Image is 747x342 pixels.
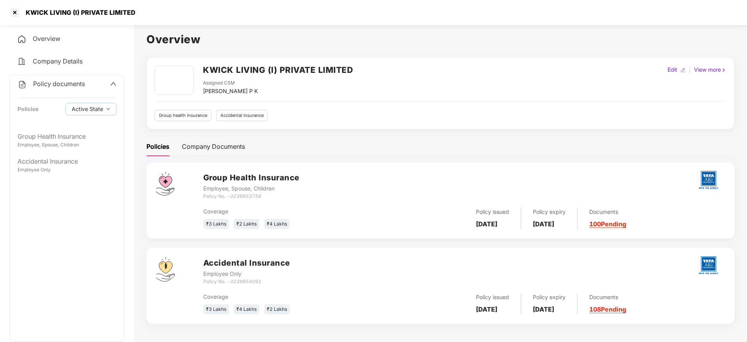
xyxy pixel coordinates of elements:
[18,132,116,141] div: Group Health Insurance
[156,172,174,196] img: svg+xml;base64,PHN2ZyB4bWxucz0iaHR0cDovL3d3dy53My5vcmcvMjAwMC9zdmciIHdpZHRoPSI0Ny43MTQiIGhlaWdodD...
[533,208,566,216] div: Policy expiry
[234,219,259,229] div: ₹2 Lakhs
[589,220,626,228] a: 100 Pending
[17,35,26,44] img: svg+xml;base64,PHN2ZyB4bWxucz0iaHR0cDovL3d3dy53My5vcmcvMjAwMC9zdmciIHdpZHRoPSIyNCIgaGVpZ2h0PSIyNC...
[680,67,686,73] img: editIcon
[203,304,229,315] div: ₹3 Lakhs
[203,79,258,87] div: Assigned CSM
[33,57,83,65] span: Company Details
[234,304,259,315] div: ₹4 Lakhs
[203,270,290,278] div: Employee Only
[721,67,726,73] img: rightIcon
[110,81,116,87] span: up
[216,110,268,121] div: Accidental insurance
[203,278,290,286] div: Policy No. -
[203,63,353,76] h2: KWICK LIVING (I) PRIVATE LIMITED
[203,207,377,216] div: Coverage
[203,219,229,229] div: ₹3 Lakhs
[687,65,692,74] div: |
[146,142,169,152] div: Policies
[533,305,554,313] b: [DATE]
[156,257,175,282] img: svg+xml;base64,PHN2ZyB4bWxucz0iaHR0cDovL3d3dy53My5vcmcvMjAwMC9zdmciIHdpZHRoPSI0OS4zMjEiIGhlaWdodD...
[666,65,679,74] div: Edit
[692,65,728,74] div: View more
[533,293,566,301] div: Policy expiry
[533,220,554,228] b: [DATE]
[589,305,626,313] a: 108 Pending
[203,293,377,301] div: Coverage
[18,157,116,166] div: Accidental Insurance
[230,279,261,284] i: 0239854091
[476,293,509,301] div: Policy issued
[203,184,300,193] div: Employee, Spouse, Children
[146,31,735,48] h1: Overview
[476,208,509,216] div: Policy issued
[33,35,60,42] span: Overview
[476,220,497,228] b: [DATE]
[18,105,39,113] div: Policies
[17,57,26,66] img: svg+xml;base64,PHN2ZyB4bWxucz0iaHR0cDovL3d3dy53My5vcmcvMjAwMC9zdmciIHdpZHRoPSIyNCIgaGVpZ2h0PSIyNC...
[155,110,211,121] div: Group health insurance
[33,80,85,88] span: Policy documents
[18,166,116,174] div: Employee Only
[203,87,258,95] div: [PERSON_NAME] P K
[21,9,136,16] div: KWICK LIVING (I) PRIVATE LIMITED
[18,141,116,149] div: Employee, Spouse, Children
[695,166,722,194] img: tatag.png
[203,257,290,269] h3: Accidental Insurance
[589,293,626,301] div: Documents
[203,172,300,184] h3: Group Health Insurance
[65,103,116,115] button: Active Statedown
[106,107,110,111] span: down
[476,305,497,313] b: [DATE]
[203,193,300,200] div: Policy No. -
[72,105,103,113] span: Active State
[589,208,626,216] div: Documents
[18,80,27,89] img: svg+xml;base64,PHN2ZyB4bWxucz0iaHR0cDovL3d3dy53My5vcmcvMjAwMC9zdmciIHdpZHRoPSIyNCIgaGVpZ2h0PSIyNC...
[264,304,290,315] div: ₹2 Lakhs
[695,252,722,279] img: tatag.png
[230,193,261,199] i: 0239853758
[264,219,290,229] div: ₹4 Lakhs
[182,142,245,152] div: Company Documents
